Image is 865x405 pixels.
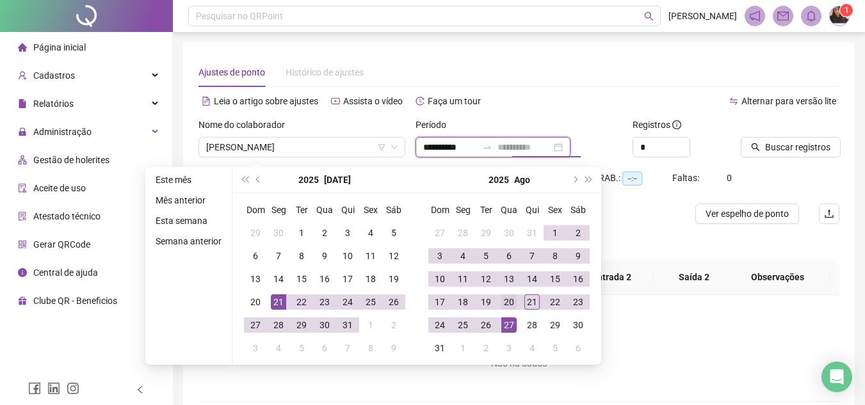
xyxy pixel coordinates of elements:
div: 4 [271,340,286,356]
th: Ter [290,198,313,221]
td: 2025-08-17 [428,290,451,314]
td: 2025-07-13 [244,267,267,290]
div: 10 [340,248,355,264]
td: 2025-07-07 [267,244,290,267]
div: 6 [501,248,517,264]
div: 30 [317,317,332,333]
th: Sex [544,198,567,221]
div: 2 [478,340,494,356]
div: 14 [271,271,286,287]
button: month panel [514,167,530,193]
td: 2025-08-07 [336,337,359,360]
div: 4 [455,248,471,264]
span: history [416,97,424,106]
button: super-next-year [582,167,596,193]
span: Faltas: [672,173,701,183]
div: 8 [547,248,563,264]
div: 19 [478,294,494,310]
div: 25 [455,317,471,333]
td: 2025-08-06 [313,337,336,360]
td: 2025-08-04 [451,244,474,267]
span: Gestão de holerites [33,155,109,165]
span: info-circle [18,268,27,277]
button: prev-year [252,167,266,193]
span: down [391,143,398,151]
li: Semana anterior [150,234,227,249]
div: 11 [455,271,471,287]
td: 2025-08-03 [244,337,267,360]
td: 2025-08-05 [474,244,497,267]
div: 2 [386,317,401,333]
td: 2025-08-08 [359,337,382,360]
td: 2025-07-29 [290,314,313,337]
span: search [644,12,654,21]
div: 9 [570,248,586,264]
td: 2025-07-02 [313,221,336,244]
th: Qui [336,198,359,221]
li: Mês anterior [150,193,227,208]
td: 2025-08-13 [497,267,521,290]
button: month panel [324,167,351,193]
td: 2025-07-20 [244,290,267,314]
div: 15 [294,271,309,287]
td: 2025-07-26 [382,290,405,314]
td: 2025-08-21 [521,290,544,314]
span: apartment [18,155,27,164]
td: 2025-08-26 [474,314,497,337]
span: [PERSON_NAME] [668,9,737,23]
td: 2025-09-01 [451,337,474,360]
div: 28 [455,225,471,241]
span: Aceite de uso [33,183,86,193]
div: 23 [570,294,586,310]
td: 2025-07-08 [290,244,313,267]
span: Observações [736,270,820,284]
div: 9 [317,248,332,264]
button: year panel [298,167,319,193]
div: 10 [432,271,448,287]
td: 2025-08-15 [544,267,567,290]
div: Open Intercom Messenger [821,361,852,392]
div: 2 [570,225,586,241]
td: 2025-07-28 [451,221,474,244]
div: 22 [547,294,563,310]
button: super-prev-year [238,167,252,193]
span: swap-right [482,142,492,152]
td: 2025-08-27 [497,314,521,337]
th: Qua [313,198,336,221]
div: 6 [570,340,586,356]
div: 1 [455,340,471,356]
span: 1 [845,6,849,15]
span: Ver espelho de ponto [706,207,789,221]
td: 2025-07-12 [382,244,405,267]
td: 2025-07-16 [313,267,336,290]
td: 2025-07-09 [313,244,336,267]
td: 2025-08-09 [567,244,590,267]
span: Buscar registros [765,140,830,154]
div: 22 [294,294,309,310]
span: file-text [202,97,211,106]
td: 2025-09-03 [497,337,521,360]
td: 2025-07-10 [336,244,359,267]
span: Central de ajuda [33,267,98,278]
div: 3 [432,248,448,264]
div: 31 [524,225,540,241]
td: 2025-07-11 [359,244,382,267]
span: Página inicial [33,42,86,52]
td: 2025-08-08 [544,244,567,267]
div: 27 [432,225,448,241]
div: 27 [501,317,517,333]
td: 2025-09-04 [521,337,544,360]
div: 11 [363,248,378,264]
span: search [751,143,760,152]
div: 9 [386,340,401,356]
div: 12 [478,271,494,287]
span: Cadastros [33,70,75,81]
th: Entrada 2 [571,260,653,295]
div: 7 [340,340,355,356]
td: 2025-08-16 [567,267,590,290]
div: 29 [478,225,494,241]
td: 2025-08-07 [521,244,544,267]
td: 2025-07-25 [359,290,382,314]
div: 13 [501,271,517,287]
label: Período [416,118,455,132]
